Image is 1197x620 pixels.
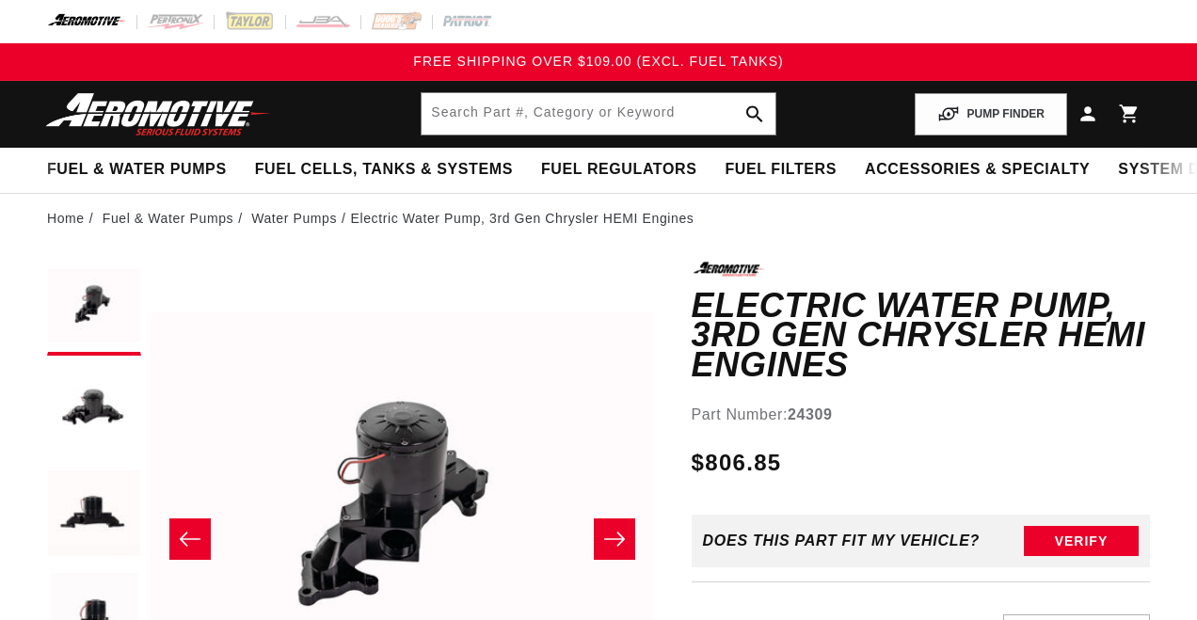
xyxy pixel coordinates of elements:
summary: Fuel Regulators [527,148,710,192]
button: Slide right [594,518,635,560]
summary: Fuel Filters [710,148,851,192]
summary: Fuel Cells, Tanks & Systems [241,148,527,192]
button: Load image 1 in gallery view [47,262,141,356]
span: FREE SHIPPING OVER $109.00 (EXCL. FUEL TANKS) [413,54,783,69]
div: Does This part fit My vehicle? [703,533,981,549]
span: Fuel Cells, Tanks & Systems [255,160,513,180]
li: Electric Water Pump, 3rd Gen Chrysler HEMI Engines [351,208,694,229]
span: Fuel Filters [725,160,837,180]
summary: Accessories & Specialty [851,148,1104,192]
img: Aeromotive [40,92,276,136]
input: Search by Part Number, Category or Keyword [422,93,774,135]
div: Part Number: [692,403,1150,427]
strong: 24309 [788,406,833,422]
summary: Fuel & Water Pumps [33,148,241,192]
button: Verify [1024,526,1139,556]
span: $806.85 [692,446,782,480]
button: Load image 3 in gallery view [47,469,141,563]
h1: Electric Water Pump, 3rd Gen Chrysler HEMI Engines [692,291,1150,380]
span: Fuel Regulators [541,160,696,180]
button: Slide left [169,518,211,560]
span: Fuel & Water Pumps [47,160,227,180]
button: search button [734,93,775,135]
nav: breadcrumbs [47,208,1150,229]
a: Home [47,208,85,229]
button: PUMP FINDER [915,93,1067,135]
span: Accessories & Specialty [865,160,1090,180]
a: Fuel & Water Pumps [103,208,233,229]
button: Load image 2 in gallery view [47,365,141,459]
a: Water Pumps [251,208,337,229]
